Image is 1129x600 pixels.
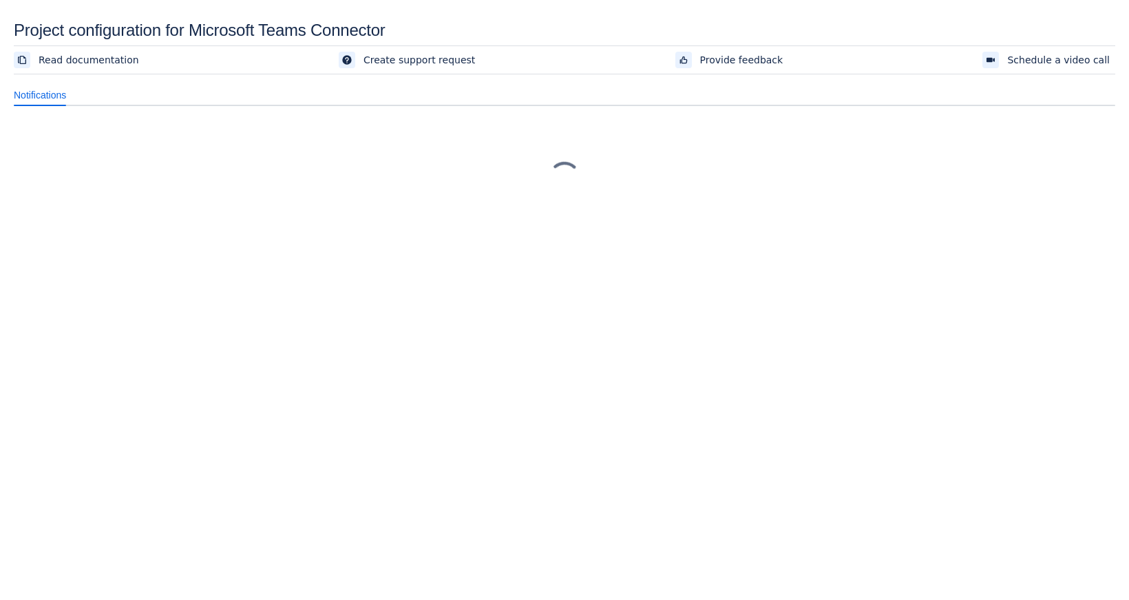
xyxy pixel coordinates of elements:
[985,54,996,65] span: videoCall
[14,52,145,68] a: Read documentation
[39,53,139,67] span: Read documentation
[982,52,1115,68] a: Schedule a video call
[14,21,1115,40] div: Project configuration for Microsoft Teams Connector
[341,54,352,65] span: support
[678,54,689,65] span: feedback
[700,53,783,67] span: Provide feedback
[363,53,475,67] span: Create support request
[17,54,28,65] span: documentation
[14,88,66,102] span: Notifications
[1007,53,1110,67] span: Schedule a video call
[675,52,789,68] a: Provide feedback
[339,52,481,68] a: Create support request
